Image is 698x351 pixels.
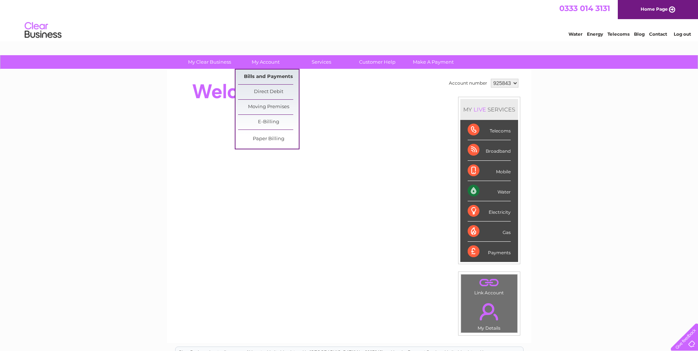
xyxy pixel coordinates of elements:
[463,299,515,325] a: .
[461,297,518,333] td: My Details
[468,242,511,262] div: Payments
[235,55,296,69] a: My Account
[607,31,630,37] a: Telecoms
[468,140,511,160] div: Broadband
[460,99,518,120] div: MY SERVICES
[568,31,582,37] a: Water
[468,161,511,181] div: Mobile
[461,274,518,297] td: Link Account
[238,115,299,130] a: E-Billing
[468,221,511,242] div: Gas
[472,106,488,113] div: LIVE
[463,276,515,289] a: .
[24,19,62,42] img: logo.png
[468,120,511,140] div: Telecoms
[447,77,489,89] td: Account number
[291,55,352,69] a: Services
[634,31,645,37] a: Blog
[238,132,299,146] a: Paper Billing
[179,55,240,69] a: My Clear Business
[238,70,299,84] a: Bills and Payments
[468,181,511,201] div: Water
[176,4,523,36] div: Clear Business is a trading name of Verastar Limited (registered in [GEOGRAPHIC_DATA] No. 3667643...
[587,31,603,37] a: Energy
[559,4,610,13] a: 0333 014 3131
[403,55,464,69] a: Make A Payment
[649,31,667,37] a: Contact
[674,31,691,37] a: Log out
[468,201,511,221] div: Electricity
[238,85,299,99] a: Direct Debit
[238,100,299,114] a: Moving Premises
[347,55,408,69] a: Customer Help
